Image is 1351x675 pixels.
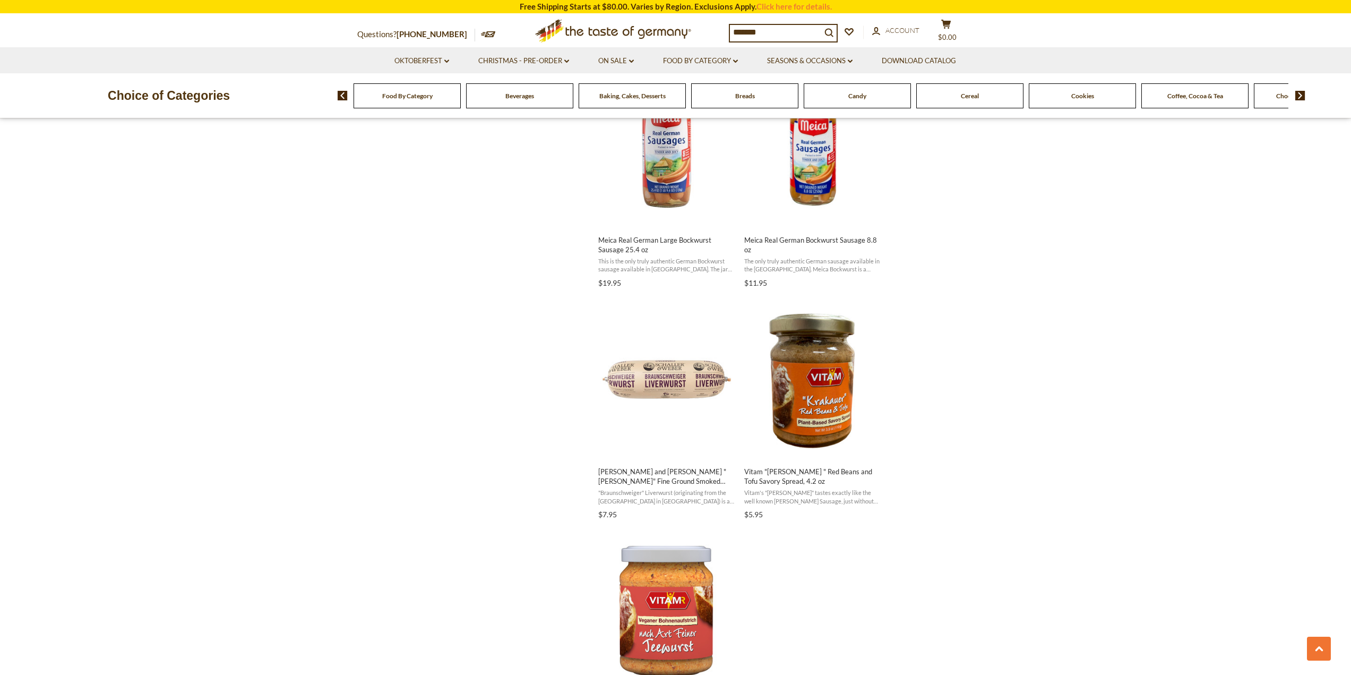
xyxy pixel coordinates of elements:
a: Cookies [1071,92,1094,100]
span: $0.00 [938,33,957,41]
img: previous arrow [338,91,348,100]
span: The only truly authentic German sausage available in the [GEOGRAPHIC_DATA]. Meica Bockwurst is a ... [744,257,882,274]
a: Meica Real German Large Bockwurst Sausage 25.4 oz [597,68,737,291]
span: $5.95 [744,510,763,519]
p: Questions? [357,28,475,41]
img: Schaller and Weber Braunschweiger Liverwurst [597,309,737,450]
a: Food By Category [663,55,738,67]
a: Account [872,25,919,37]
span: [PERSON_NAME] and [PERSON_NAME] "[PERSON_NAME]" Fine Ground Smoked Sausage [PERSON_NAME], 12 oz. [598,467,736,486]
a: Cereal [961,92,979,100]
a: Baking, Cakes, Desserts [599,92,666,100]
span: $19.95 [598,278,621,287]
a: Food By Category [382,92,433,100]
span: "Braunschweiger" Liverwurst (originating from the [GEOGRAPHIC_DATA] in [GEOGRAPHIC_DATA]) is a fi... [598,489,736,505]
span: $11.95 [744,278,767,287]
span: Vitam's "[PERSON_NAME]" tastes exactly like the well known [PERSON_NAME] Sausage, just without me... [744,489,882,505]
a: Download Catalog [882,55,956,67]
a: [PHONE_NUMBER] [397,29,467,39]
a: Beverages [505,92,534,100]
a: Christmas - PRE-ORDER [478,55,569,67]
a: Chocolate & Marzipan [1276,92,1339,100]
a: Schaller and Weber [597,300,737,523]
a: Vitam [743,300,883,523]
span: Meica Real German Bockwurst Sausage 8.8 oz [744,235,882,254]
a: Candy [848,92,866,100]
a: On Sale [598,55,634,67]
span: $7.95 [598,510,617,519]
span: This is the only truly authentic German Bockwurst sausage available in [GEOGRAPHIC_DATA]. The jar... [598,257,736,274]
a: Meica Real German Bockwurst Sausage 8.8 oz [743,68,883,291]
span: Vitam "[PERSON_NAME] " Red Beans and Tofu Savory Spread, 4.2 oz [744,467,882,486]
span: Account [885,26,919,35]
span: Meica Real German Large Bockwurst Sausage 25.4 oz [598,235,736,254]
button: $0.00 [931,19,962,46]
a: Coffee, Cocoa & Tea [1167,92,1223,100]
a: Oktoberfest [394,55,449,67]
a: Breads [735,92,755,100]
img: next arrow [1295,91,1305,100]
a: Seasons & Occasions [767,55,853,67]
a: Click here for details. [756,2,832,11]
